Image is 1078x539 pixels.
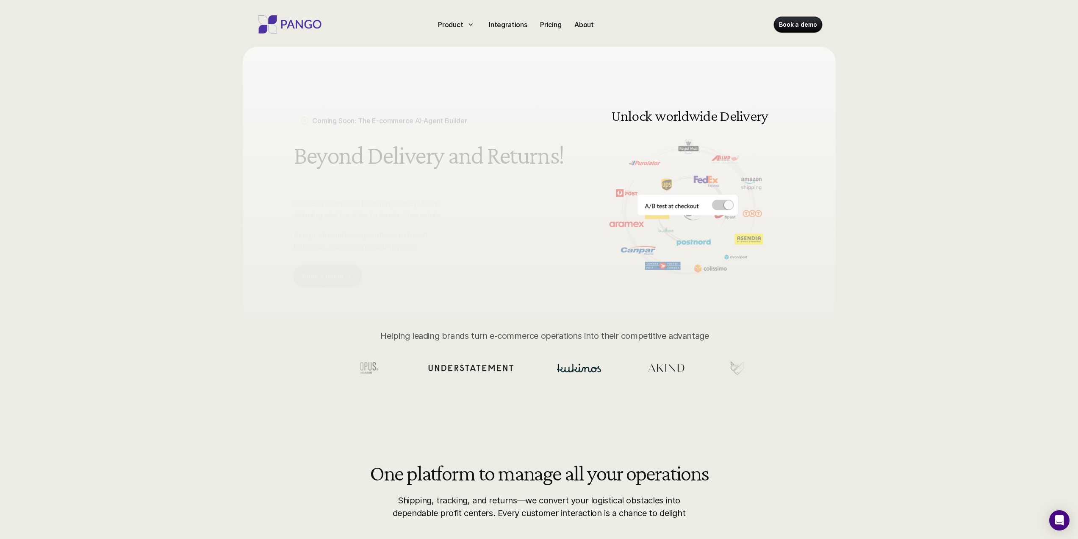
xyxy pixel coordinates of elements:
[389,494,689,519] p: Shipping, tracking, and returns—we convert your logistical obstacles into dependable profit cente...
[571,18,597,31] a: About
[489,20,527,30] p: Integrations
[294,198,457,221] p: Deliver a seamless, branded journey: From shipping and tracking to hassle-free return.
[779,20,817,29] p: Book a demo
[537,18,565,31] a: Pricing
[302,271,343,280] p: Book a demo
[294,141,567,169] h1: Beyond Delivery and Returns!
[540,20,562,30] p: Pricing
[574,20,594,30] p: About
[312,115,467,126] p: Coming Soon: The E-commerce AI-Agent Builder
[609,108,770,123] h3: Unlock worldwide Delivery
[591,89,785,285] img: Delivery and shipping management software doing A/B testing at the checkout for different carrier...
[485,18,531,31] a: Integrations
[599,181,612,194] button: Previous
[1049,510,1070,531] div: Open Intercom Messenger
[774,17,822,32] a: Book a demo
[764,181,776,194] img: Next Arrow
[599,181,612,194] img: Back Arrow
[438,20,463,30] p: Product
[370,462,709,484] h2: One platform to manage all your operations
[294,229,457,252] p: Pango streamlines operations to boost retention, conversions, and revenue.
[764,181,776,194] button: Next
[294,265,362,287] a: Book a demo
